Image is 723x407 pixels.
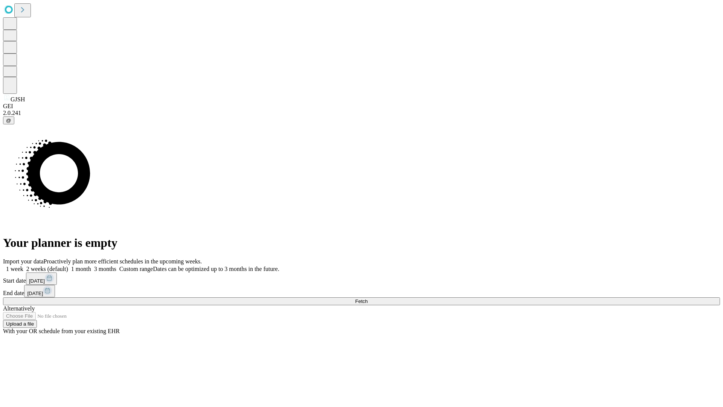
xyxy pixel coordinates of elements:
span: 3 months [94,266,116,272]
button: Upload a file [3,320,37,328]
span: Fetch [355,298,368,304]
button: Fetch [3,297,720,305]
h1: Your planner is empty [3,236,720,250]
button: [DATE] [26,272,57,285]
div: GEI [3,103,720,110]
span: With your OR schedule from your existing EHR [3,328,120,334]
span: [DATE] [29,278,45,284]
div: Start date [3,272,720,285]
div: 2.0.241 [3,110,720,116]
span: 1 week [6,266,23,272]
span: GJSH [11,96,25,103]
button: @ [3,116,14,124]
span: Dates can be optimized up to 3 months in the future. [153,266,279,272]
span: 2 weeks (default) [26,266,68,272]
span: Proactively plan more efficient schedules in the upcoming weeks. [44,258,202,265]
span: @ [6,118,11,123]
span: 1 month [71,266,91,272]
span: Import your data [3,258,44,265]
span: [DATE] [27,291,43,296]
button: [DATE] [24,285,55,297]
span: Alternatively [3,305,35,312]
div: End date [3,285,720,297]
span: Custom range [119,266,153,272]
